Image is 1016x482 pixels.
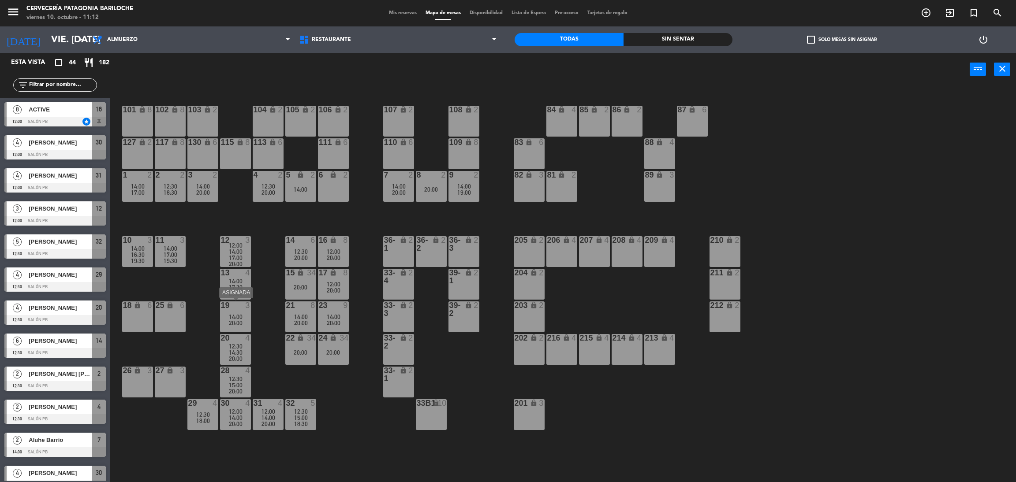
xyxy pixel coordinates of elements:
[735,301,740,309] div: 2
[571,334,577,342] div: 4
[343,138,348,146] div: 6
[269,138,276,146] i: lock
[613,106,613,114] div: 86
[310,301,316,309] div: 8
[583,11,632,15] span: Tarjetas de regalo
[188,171,189,179] div: 3
[285,186,316,193] div: 14:00
[327,254,340,261] span: 20:00
[530,301,538,309] i: lock
[310,171,316,179] div: 2
[343,301,348,309] div: 9
[131,251,145,258] span: 16:30
[334,138,342,146] i: lock
[229,254,243,261] span: 17:00
[96,236,102,247] span: 32
[726,236,733,244] i: lock
[669,138,675,146] div: 4
[131,257,145,264] span: 19:30
[539,269,544,277] div: 2
[735,269,740,277] div: 2
[171,138,179,146] i: lock
[432,236,440,244] i: lock
[726,301,733,309] i: lock
[180,138,185,146] div: 8
[147,301,153,309] div: 6
[449,236,450,252] div: 36-3
[236,138,244,146] i: lock
[96,203,102,214] span: 12
[245,138,250,146] div: 8
[196,183,210,190] span: 14:00
[400,106,407,113] i: lock
[29,171,92,180] span: [PERSON_NAME]
[973,63,983,74] i: power_input
[254,106,254,114] div: 104
[563,334,570,341] i: lock
[558,106,565,113] i: lock
[245,236,250,244] div: 3
[229,248,243,255] span: 14:00
[604,106,609,114] div: 2
[661,334,668,341] i: lock
[29,303,92,312] span: [PERSON_NAME]
[261,183,275,190] span: 12:30
[539,236,544,244] div: 2
[970,63,986,76] button: power_input
[474,301,479,309] div: 2
[400,301,407,309] i: lock
[978,34,989,45] i: power_settings_new
[334,106,342,113] i: lock
[530,269,538,276] i: lock
[628,334,635,341] i: lock
[392,183,406,190] span: 14:00
[261,189,275,196] span: 20:00
[278,138,283,146] div: 6
[302,106,309,113] i: lock
[318,349,349,356] div: 20:00
[219,287,253,298] div: ASIGNADA
[474,236,479,244] div: 2
[329,236,337,244] i: lock
[465,11,507,15] span: Disponibilidad
[637,334,642,342] div: 4
[624,33,732,46] div: Sin sentar
[702,106,707,114] div: 6
[921,7,931,18] i: add_circle_outline
[385,11,421,15] span: Mis reservas
[180,301,185,309] div: 6
[138,106,146,113] i: lock
[400,236,407,244] i: lock
[29,336,92,345] span: [PERSON_NAME]
[310,106,316,114] div: 2
[69,58,76,68] span: 44
[26,4,133,13] div: Cervecería Patagonia Bariloche
[710,236,711,244] div: 210
[204,138,211,146] i: lock
[294,313,308,320] span: 14:00
[310,236,316,244] div: 6
[994,63,1010,76] button: close
[327,281,340,288] span: 12:00
[669,171,675,179] div: 3
[131,245,145,252] span: 14:00
[441,236,446,244] div: 2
